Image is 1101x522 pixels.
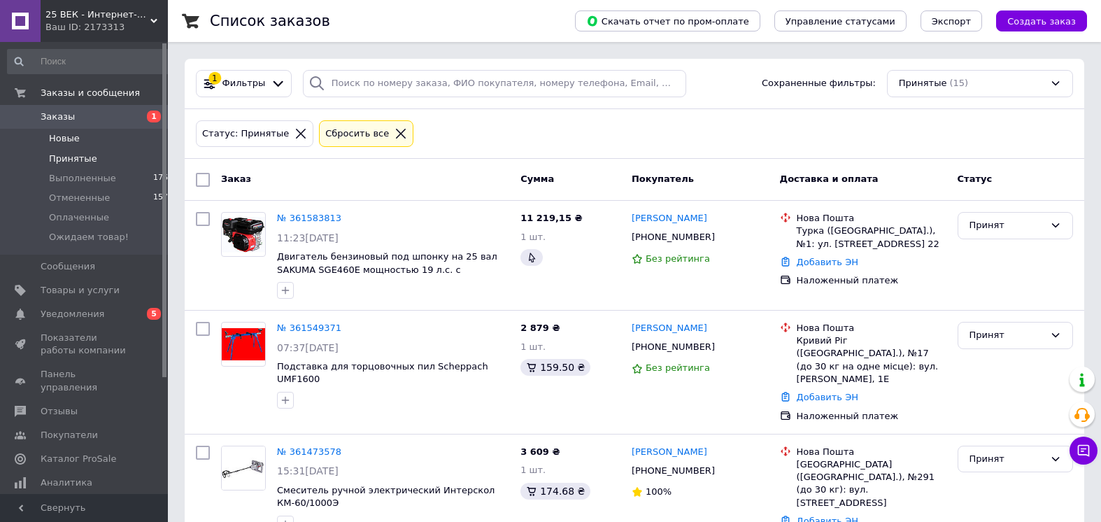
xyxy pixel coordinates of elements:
a: [PERSON_NAME] [632,212,707,225]
a: Добавить ЭН [797,257,858,267]
span: [PHONE_NUMBER] [632,341,715,352]
span: Заказы [41,111,75,123]
span: 5 [147,308,161,320]
img: Фото товару [222,446,265,490]
span: Новые [49,132,80,145]
input: Поиск [7,49,179,74]
span: Ожидаем товар! [49,231,129,244]
div: Нова Пошта [797,322,946,334]
div: Нова Пошта [797,446,946,458]
input: Поиск по номеру заказа, ФИО покупателя, номеру телефона, Email, номеру накладной [303,70,686,97]
a: [PERSON_NAME] [632,446,707,459]
div: Турка ([GEOGRAPHIC_DATA].), №1: ул. [STREET_ADDRESS] 22 [797,225,946,250]
span: Покупатель [632,174,694,184]
span: 1 [147,111,161,122]
a: Фото товару [221,212,266,257]
span: Сохраненные фильтры: [762,77,876,90]
span: Доставка и оплата [780,174,879,184]
button: Чат с покупателем [1070,437,1098,465]
a: [PERSON_NAME] [632,322,707,335]
a: Фото товару [221,446,266,491]
a: № 361473578 [277,446,341,457]
span: 11:23[DATE] [277,232,339,244]
span: Сумма [520,174,554,184]
span: 100% [646,486,672,497]
span: 25 ВЕК - Интернет-Магазин: электрический, бензиновый, аккумуляторный инструмент и строительство. [45,8,150,21]
span: Аналитика [41,477,92,489]
span: Создать заказ [1007,16,1076,27]
span: [PHONE_NUMBER] [632,232,715,242]
div: Ваш ID: 2173313 [45,21,168,34]
div: Нова Пошта [797,212,946,225]
span: Уведомления [41,308,104,320]
img: Фото товару [222,328,265,361]
a: Смеситель ручной электрический Интерскол КМ-60/1000Э [277,485,495,509]
span: 2 879 ₴ [520,323,560,333]
span: Панель управления [41,368,129,393]
button: Создать заказ [996,10,1087,31]
span: Фильтры [222,77,266,90]
span: 1 шт. [520,465,546,475]
div: [GEOGRAPHIC_DATA] ([GEOGRAPHIC_DATA].), №291 (до 30 кг): вул. [STREET_ADDRESS] [797,458,946,509]
span: Принятые [49,153,97,165]
span: Показатели работы компании [41,332,129,357]
span: 1 шт. [520,232,546,242]
span: 1 шт. [520,341,546,352]
span: Заказы и сообщения [41,87,140,99]
span: Без рейтинга [646,362,710,373]
div: 159.50 ₴ [520,359,590,376]
div: 1 [208,72,221,85]
h1: Список заказов [210,13,330,29]
div: Кривий Ріг ([GEOGRAPHIC_DATA].), №17 (до 30 кг на одне місце): вул. [PERSON_NAME], 1Е [797,334,946,386]
button: Скачать отчет по пром-оплате [575,10,760,31]
img: Фото товару [222,216,265,252]
span: Покупатели [41,429,98,442]
span: Выполненные [49,172,116,185]
span: Управление статусами [786,16,895,27]
span: [PHONE_NUMBER] [632,465,715,476]
div: Принят [969,452,1044,467]
span: Статус [958,174,993,184]
a: Фото товару [221,322,266,367]
span: (15) [949,78,968,88]
span: 17613 [153,172,178,185]
span: 11 219,15 ₴ [520,213,582,223]
span: 07:37[DATE] [277,342,339,353]
span: Экспорт [932,16,971,27]
span: Сообщения [41,260,95,273]
span: Товары и услуги [41,284,120,297]
div: Принят [969,328,1044,343]
div: Сбросить все [322,127,392,141]
a: Добавить ЭН [797,392,858,402]
a: Подставка для торцовочных пил Scheppach UMF1600 [277,361,488,385]
button: Экспорт [921,10,982,31]
span: Каталог ProSale [41,453,116,465]
span: 15:31[DATE] [277,465,339,477]
span: Скачать отчет по пром-оплате [586,15,749,27]
div: 174.68 ₴ [520,483,590,500]
span: Оплаченные [49,211,109,224]
span: 15769 [153,192,178,204]
span: Заказ [221,174,251,184]
div: Наложенный платеж [797,274,946,287]
a: № 361549371 [277,323,341,333]
div: Наложенный платеж [797,410,946,423]
span: Принятые [899,77,947,90]
span: Отзывы [41,405,78,418]
a: Двигатель бензиновый под шпонку на 25 вал SAKUMA SGE460E мощностью 19 л.с. с электростартером [277,251,497,288]
a: Создать заказ [982,15,1087,26]
div: Принят [969,218,1044,233]
a: № 361583813 [277,213,341,223]
div: Статус: Принятые [199,127,292,141]
span: 3 609 ₴ [520,446,560,457]
span: Без рейтинга [646,253,710,264]
span: Отмененные [49,192,110,204]
button: Управление статусами [774,10,907,31]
